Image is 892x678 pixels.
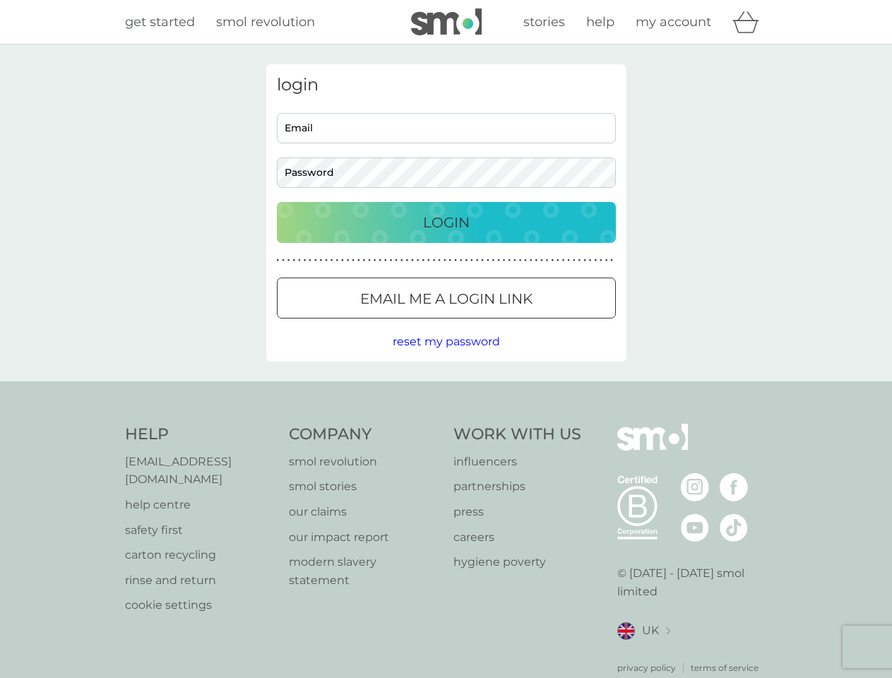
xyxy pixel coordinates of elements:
[298,257,301,264] p: ●
[453,477,581,496] p: partnerships
[617,424,688,472] img: smol
[449,257,452,264] p: ●
[125,496,275,514] a: help centre
[681,513,709,542] img: visit the smol Youtube page
[352,257,355,264] p: ●
[492,257,495,264] p: ●
[433,257,436,264] p: ●
[309,257,311,264] p: ●
[503,257,506,264] p: ●
[454,257,457,264] p: ●
[390,257,393,264] p: ●
[523,12,565,32] a: stories
[567,257,570,264] p: ●
[289,424,439,446] h4: Company
[395,257,398,264] p: ●
[523,14,565,30] span: stories
[379,257,381,264] p: ●
[314,257,317,264] p: ●
[277,75,616,95] h3: login
[481,257,484,264] p: ●
[720,513,748,542] img: visit the smol Tiktok page
[289,553,439,589] a: modern slavery statement
[546,257,549,264] p: ●
[277,257,280,264] p: ●
[465,257,468,264] p: ●
[530,257,533,264] p: ●
[438,257,441,264] p: ●
[444,257,446,264] p: ●
[610,257,613,264] p: ●
[470,257,473,264] p: ●
[125,521,275,540] a: safety first
[586,12,614,32] a: help
[487,257,489,264] p: ●
[423,211,470,234] p: Login
[331,257,333,264] p: ●
[551,257,554,264] p: ●
[691,661,759,674] a: terms of service
[453,503,581,521] a: press
[732,8,768,36] div: basket
[578,257,581,264] p: ●
[289,528,439,547] a: our impact report
[460,257,463,264] p: ●
[289,453,439,471] p: smol revolution
[586,14,614,30] span: help
[427,257,430,264] p: ●
[453,453,581,471] a: influencers
[277,202,616,243] button: Login
[617,622,635,640] img: UK flag
[406,257,409,264] p: ●
[304,257,307,264] p: ●
[363,257,366,264] p: ●
[320,257,323,264] p: ●
[289,477,439,496] a: smol stories
[125,14,195,30] span: get started
[357,257,360,264] p: ●
[384,257,387,264] p: ●
[519,257,522,264] p: ●
[562,257,565,264] p: ●
[453,553,581,571] p: hygiene poverty
[325,257,328,264] p: ●
[524,257,527,264] p: ●
[216,14,315,30] span: smol revolution
[636,12,711,32] a: my account
[720,473,748,501] img: visit the smol Facebook page
[453,528,581,547] p: careers
[125,453,275,489] a: [EMAIL_ADDRESS][DOMAIN_NAME]
[411,8,482,35] img: smol
[125,546,275,564] p: carton recycling
[600,257,602,264] p: ●
[557,257,559,264] p: ●
[216,12,315,32] a: smol revolution
[508,257,511,264] p: ●
[636,14,711,30] span: my account
[125,12,195,32] a: get started
[617,661,676,674] a: privacy policy
[642,621,659,640] span: UK
[341,257,344,264] p: ●
[594,257,597,264] p: ●
[282,257,285,264] p: ●
[453,424,581,446] h4: Work With Us
[400,257,403,264] p: ●
[289,503,439,521] a: our claims
[417,257,420,264] p: ●
[292,257,295,264] p: ●
[125,571,275,590] a: rinse and return
[513,257,516,264] p: ●
[540,257,543,264] p: ●
[125,596,275,614] p: cookie settings
[497,257,500,264] p: ●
